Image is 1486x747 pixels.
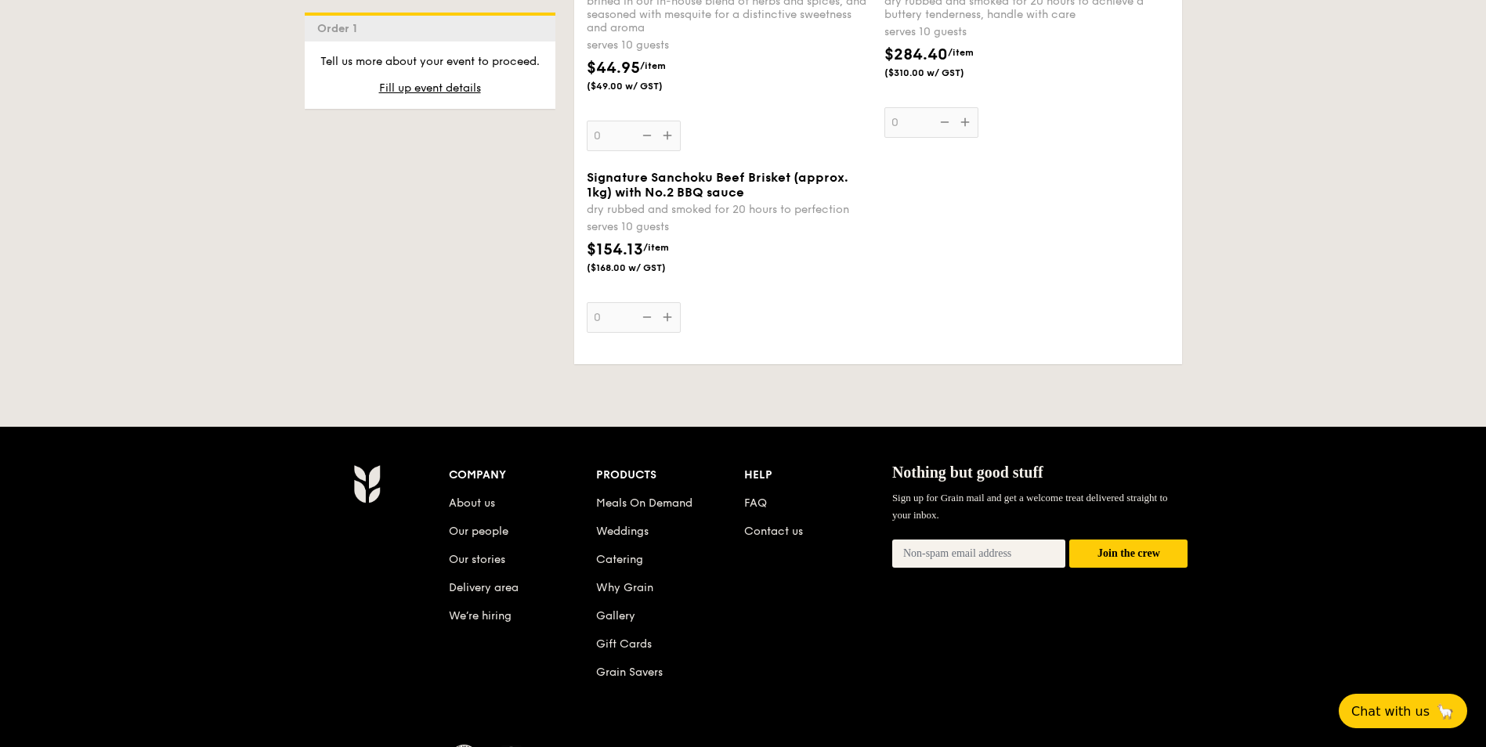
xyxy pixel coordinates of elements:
[449,525,508,538] a: Our people
[587,80,693,92] span: ($49.00 w/ GST)
[449,464,597,486] div: Company
[596,525,649,538] a: Weddings
[744,464,892,486] div: Help
[317,54,543,70] p: Tell us more about your event to proceed.
[596,666,663,679] a: Grain Savers
[640,60,666,71] span: /item
[587,170,848,200] span: Signature Sanchoku Beef Brisket (approx. 1kg) with No.2 BBQ sauce
[449,496,495,510] a: About us
[884,67,991,79] span: ($310.00 w/ GST)
[1339,694,1467,728] button: Chat with us🦙
[317,22,363,35] span: Order 1
[449,609,512,622] a: We’re hiring
[596,553,643,566] a: Catering
[884,45,948,64] span: $284.40
[884,24,1170,40] div: serves 10 guests
[643,242,669,253] span: /item
[449,553,505,566] a: Our stories
[449,581,519,594] a: Delivery area
[1069,539,1188,568] button: Join the crew
[892,492,1168,521] span: Sign up for Grain mail and get a welcome treat delivered straight to your inbox.
[744,496,767,510] a: FAQ
[892,464,1043,481] span: Nothing but good stuff
[1351,704,1430,719] span: Chat with us
[596,581,653,594] a: Why Grain
[587,219,872,235] div: serves 10 guests
[587,203,872,216] div: dry rubbed and smoked for 20 hours to perfection
[596,637,652,651] a: Gift Cards
[596,609,635,622] a: Gallery
[587,59,640,78] span: $44.95
[379,81,481,95] span: Fill up event details
[353,464,381,503] img: AYc88T3wAAAABJRU5ErkJggg==
[596,464,744,486] div: Products
[744,525,803,538] a: Contact us
[892,539,1066,568] input: Non-spam email address
[596,496,692,510] a: Meals On Demand
[948,47,974,58] span: /item
[1436,702,1455,720] span: 🦙
[587,262,693,274] span: ($168.00 w/ GST)
[587,240,643,259] span: $154.13
[587,38,872,53] div: serves 10 guests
